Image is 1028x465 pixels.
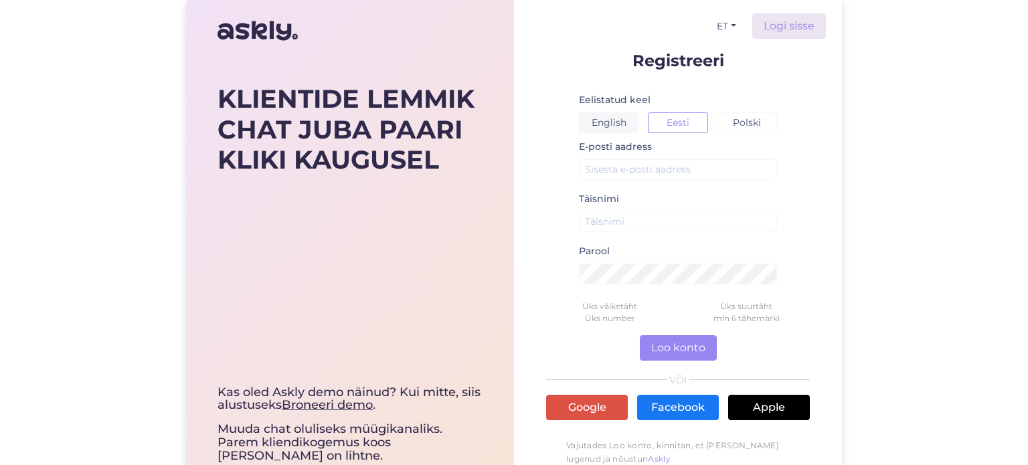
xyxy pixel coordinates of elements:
a: Broneeri demo [282,397,373,412]
div: KLIENTIDE LEMMIK CHAT JUBA PAARI KLIKI KAUGUSEL [218,84,483,175]
span: VÕI [667,375,689,385]
button: English [579,112,638,133]
button: Polski [717,112,777,133]
button: ET [711,17,742,36]
a: Facebook [637,395,719,420]
img: Askly [218,15,298,47]
div: Üks suurtäht [678,300,815,312]
label: Parool [579,244,610,258]
div: min 6 tähemärki [678,312,815,324]
div: Muuda chat oluliseks müügikanaliks. Parem kliendikogemus koos [PERSON_NAME] on lihtne. [218,386,483,463]
a: Logi sisse [752,13,826,39]
div: Üks number [541,312,678,324]
label: Eelistatud keel [579,93,651,107]
input: Täisnimi [579,211,777,232]
div: Kas oled Askly demo näinud? Kui mitte, siis alustuseks . [218,386,483,413]
div: Üks väiketäht [541,300,678,312]
input: Sisesta e-posti aadress [579,159,777,180]
a: Google [546,395,628,420]
a: Apple [728,395,810,420]
p: Registreeri [546,52,810,69]
label: E-posti aadress [579,140,652,154]
button: Eesti [648,112,707,133]
button: Loo konto [640,335,717,361]
label: Täisnimi [579,192,619,206]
